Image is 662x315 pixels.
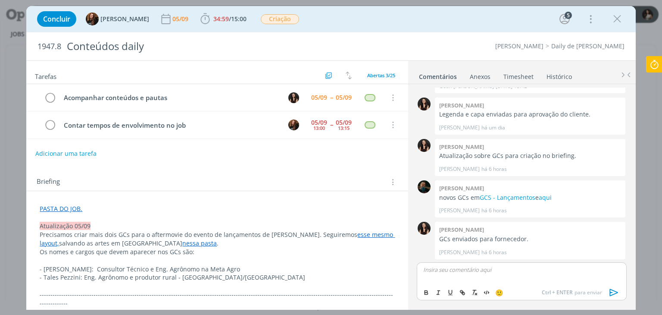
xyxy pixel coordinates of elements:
[40,265,394,274] p: - [PERSON_NAME]: Consultor Técnico e Eng. Agrônomo na Meta Agro
[288,120,299,130] img: T
[439,151,621,160] p: Atualização sobre GCs para criação no briefing.
[172,16,190,22] div: 05/09
[336,94,352,101] div: 05/09
[439,124,480,132] p: [PERSON_NAME]
[367,72,395,79] span: Abertas 3/25
[330,94,333,101] span: --
[330,122,333,128] span: --
[481,165,507,173] span: há 6 horas
[565,12,572,19] div: 5
[338,126,350,130] div: 13:15
[495,42,543,50] a: [PERSON_NAME]
[470,72,490,81] div: Anexos
[40,248,394,256] p: Os nomes e cargos que devem aparecer nos GCs são:
[40,230,394,248] p: Precisamos criar mais dois GCs para o aftermovie do evento de lançamentos de [PERSON_NAME]. Segui...
[439,249,480,256] p: [PERSON_NAME]
[439,193,621,202] p: novos GCs em e
[495,288,503,297] span: 🙂
[493,287,505,298] button: 🙂
[287,91,300,104] button: I
[60,120,280,131] div: Contar tempos de envolvimento no job
[418,98,431,110] img: I
[503,69,534,81] a: Timesheet
[229,15,231,23] span: /
[546,69,572,81] a: Histórico
[37,11,76,27] button: Concluir
[40,205,82,213] a: PASTA DO JOB.
[439,101,484,109] b: [PERSON_NAME]
[287,118,300,131] button: T
[37,42,61,51] span: 1947.8
[40,230,395,247] a: esse mesmo layout,
[539,193,552,202] a: aqui
[418,139,431,152] img: I
[288,92,299,103] img: I
[551,42,625,50] a: Daily de [PERSON_NAME]
[40,273,394,282] p: - Tales Pezzini: Eng. Agrônomo e produtor rural - [GEOGRAPHIC_DATA]/[GEOGRAPHIC_DATA]
[260,14,300,25] button: Criação
[439,184,484,192] b: [PERSON_NAME]
[182,239,217,247] a: nessa pasta
[346,72,352,79] img: arrow-down-up.svg
[542,289,575,296] span: Ctrl + ENTER
[40,222,91,230] span: Atualização 05/09
[37,176,60,188] span: Briefing
[481,207,507,214] span: há 6 horas
[100,16,149,22] span: [PERSON_NAME]
[336,120,352,126] div: 05/09
[86,13,99,25] img: T
[43,16,70,22] span: Concluir
[198,12,249,26] button: 34:59/15:00
[542,289,602,296] span: para enviar
[261,14,299,24] span: Criação
[26,6,635,310] div: dialog
[313,126,325,130] div: 13:00
[439,235,621,243] p: GCs enviados para fornecedor.
[439,226,484,233] b: [PERSON_NAME]
[231,15,247,23] span: 15:00
[63,36,376,57] div: Conteúdos daily
[311,120,327,126] div: 05/09
[60,92,280,103] div: Acompanhar conteúdos e pautas
[418,180,431,193] img: M
[418,222,431,235] img: I
[480,193,535,202] a: GCS - Lançamentos
[439,143,484,151] b: [PERSON_NAME]
[418,69,457,81] a: Comentários
[439,165,480,173] p: [PERSON_NAME]
[481,124,505,132] span: há um dia
[40,290,394,308] p: -------------------------------------------------------------------------------------------------...
[439,207,480,214] p: [PERSON_NAME]
[35,70,56,81] span: Tarefas
[481,249,507,256] span: há 6 horas
[213,15,229,23] span: 34:59
[35,146,97,161] button: Adicionar uma tarefa
[311,94,327,101] div: 05/09
[86,13,149,25] button: T[PERSON_NAME]
[439,110,621,119] p: Legenda e capa enviadas para aprovação do cliente.
[558,12,571,26] button: 5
